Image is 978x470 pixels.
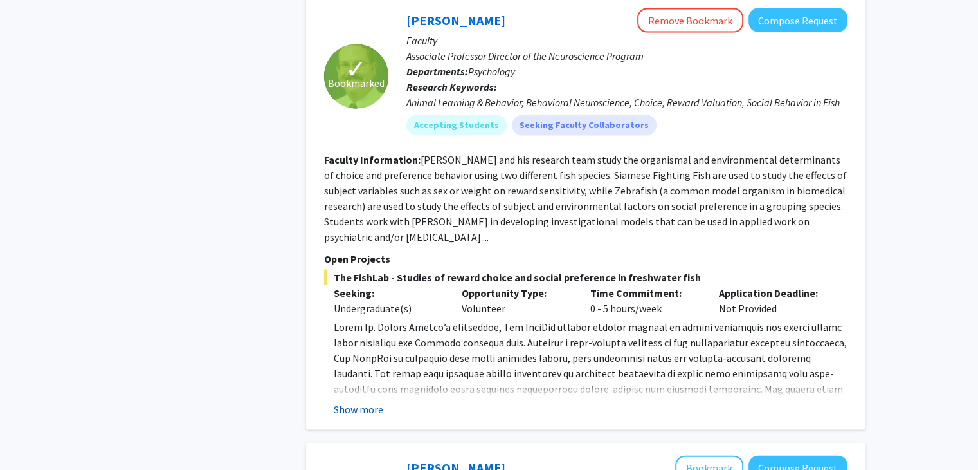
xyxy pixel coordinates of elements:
span: The FishLab - Studies of reward choice and social preference in freshwater fish [324,270,847,285]
b: Research Keywords: [406,80,497,93]
p: Seeking: [334,285,443,301]
p: Open Projects [324,251,847,267]
button: Remove Bookmark [637,8,743,33]
b: Faculty Information: [324,153,421,166]
span: ✓ [345,62,367,75]
button: Compose Request to Drew Velkey [748,8,847,32]
iframe: Chat [10,412,55,460]
span: Psychology [468,65,515,78]
span: Bookmarked [328,75,385,91]
div: Volunteer [452,285,581,316]
div: Undergraduate(s) [334,301,443,316]
mat-chip: Seeking Faculty Collaborators [512,115,657,136]
mat-chip: Accepting Students [406,115,507,136]
div: 0 - 5 hours/week [581,285,709,316]
p: Associate Professor Director of the Neuroscience Program [406,48,847,64]
p: Faculty [406,33,847,48]
b: Departments: [406,65,468,78]
p: Time Commitment: [590,285,700,301]
button: Show more [334,402,383,417]
div: Not Provided [709,285,838,316]
p: Application Deadline: [719,285,828,301]
a: [PERSON_NAME] [406,12,505,28]
div: Animal Learning & Behavior, Behavioral Neuroscience, Choice, Reward Valuation, Social Behavior in... [406,95,847,110]
p: Opportunity Type: [462,285,571,301]
fg-read-more: [PERSON_NAME] and his research team study the organismal and environmental determinants of choice... [324,153,847,243]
